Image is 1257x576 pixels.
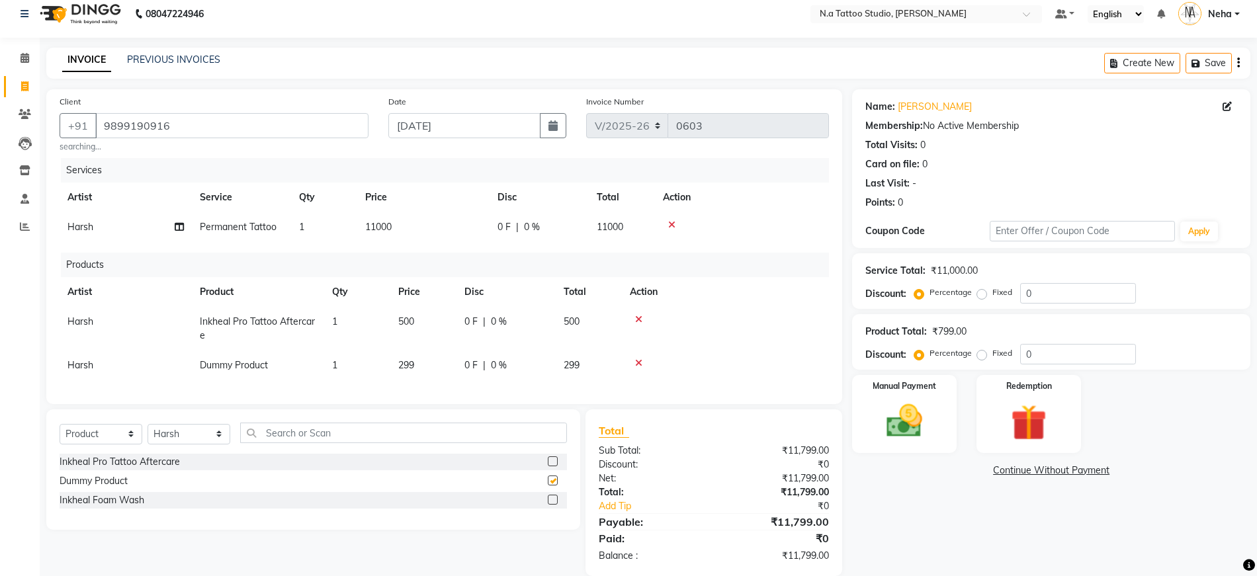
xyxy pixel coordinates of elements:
div: ₹0 [714,530,839,546]
div: Coupon Code [865,224,989,238]
button: Create New [1104,53,1180,73]
a: PREVIOUS INVOICES [127,54,220,65]
img: _cash.svg [875,400,933,442]
span: 1 [332,315,337,327]
label: Client [60,96,81,108]
span: 0 % [491,358,507,372]
label: Fixed [992,347,1012,359]
th: Action [622,277,829,307]
div: Total Visits: [865,138,918,152]
div: Service Total: [865,264,926,278]
span: | [483,358,486,372]
button: Apply [1180,222,1218,241]
span: Neha [1208,7,1232,21]
th: Qty [291,183,357,212]
th: Action [655,183,829,212]
div: ₹11,799.00 [714,444,839,458]
div: Product Total: [865,325,927,339]
th: Total [589,183,655,212]
span: Harsh [67,221,93,233]
a: INVOICE [62,48,111,72]
div: No Active Membership [865,119,1237,133]
th: Service [192,183,291,212]
div: Payable: [589,514,714,530]
span: 299 [398,359,414,371]
th: Artist [60,277,192,307]
label: Date [388,96,406,108]
label: Invoice Number [586,96,644,108]
span: Dummy Product [200,359,268,371]
span: 1 [332,359,337,371]
button: +91 [60,113,97,138]
a: Continue Without Payment [855,464,1248,477]
span: Total [599,424,629,438]
span: 11000 [365,221,392,233]
div: ₹11,799.00 [714,549,839,563]
span: 500 [564,315,580,327]
th: Price [390,277,456,307]
span: 0 % [491,315,507,329]
input: Search by Name/Mobile/Email/Code [95,113,368,138]
div: ₹0 [735,499,840,513]
span: 11000 [597,221,623,233]
th: Total [556,277,622,307]
div: Balance : [589,549,714,563]
div: Total: [589,485,714,499]
div: 0 [920,138,926,152]
div: ₹11,000.00 [931,264,978,278]
span: 0 F [464,315,478,329]
div: - [912,177,916,190]
a: Add Tip [589,499,735,513]
label: Redemption [1006,380,1052,392]
label: Percentage [930,347,972,359]
img: Neha [1178,2,1201,25]
span: 500 [398,315,414,327]
span: Inkheal Pro Tattoo Aftercare [200,315,315,341]
div: Inkheal Foam Wash [60,493,144,507]
span: Permanent Tattoo [200,221,277,233]
span: 0 % [524,220,540,234]
div: Last Visit: [865,177,910,190]
th: Price [357,183,490,212]
div: Discount: [865,348,906,362]
div: Name: [865,100,895,114]
span: 1 [299,221,304,233]
div: Discount: [589,458,714,472]
div: Card on file: [865,157,920,171]
div: Discount: [865,287,906,301]
div: 0 [898,196,903,210]
a: [PERSON_NAME] [898,100,972,114]
span: Harsh [67,359,93,371]
img: _gift.svg [1000,400,1058,445]
div: Sub Total: [589,444,714,458]
input: Enter Offer / Coupon Code [990,221,1176,241]
div: Points: [865,196,895,210]
div: ₹11,799.00 [714,472,839,485]
div: Paid: [589,530,714,546]
div: Inkheal Pro Tattoo Aftercare [60,455,180,469]
div: Membership: [865,119,923,133]
div: ₹0 [714,458,839,472]
button: Save [1186,53,1232,73]
small: searching... [60,141,368,153]
th: Disc [490,183,589,212]
div: Dummy Product [60,474,128,488]
label: Manual Payment [873,380,936,392]
div: ₹799.00 [932,325,967,339]
label: Fixed [992,286,1012,298]
th: Disc [456,277,556,307]
div: ₹11,799.00 [714,485,839,499]
th: Artist [60,183,192,212]
input: Search or Scan [240,423,567,443]
div: 0 [922,157,928,171]
span: Harsh [67,315,93,327]
span: | [516,220,519,234]
div: Net: [589,472,714,485]
span: | [483,315,486,329]
div: Products [61,253,839,277]
span: 299 [564,359,580,371]
span: 0 F [464,358,478,372]
label: Percentage [930,286,972,298]
div: ₹11,799.00 [714,514,839,530]
span: 0 F [498,220,511,234]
